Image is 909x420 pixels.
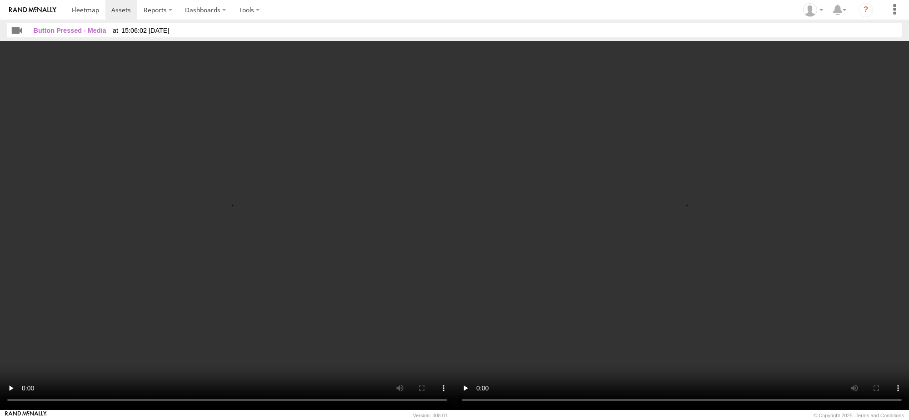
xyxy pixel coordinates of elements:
img: rand-logo.svg [9,7,56,13]
div: Nick King [800,3,826,17]
span: 15:06:02 [DATE] [113,27,170,34]
div: Version: 308.01 [413,413,448,418]
span: Button Pressed - Media [34,27,106,34]
a: Terms and Conditions [856,413,904,418]
a: Visit our Website [5,411,47,420]
div: © Copyright 2025 - [814,413,904,418]
i: ? [859,3,873,17]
